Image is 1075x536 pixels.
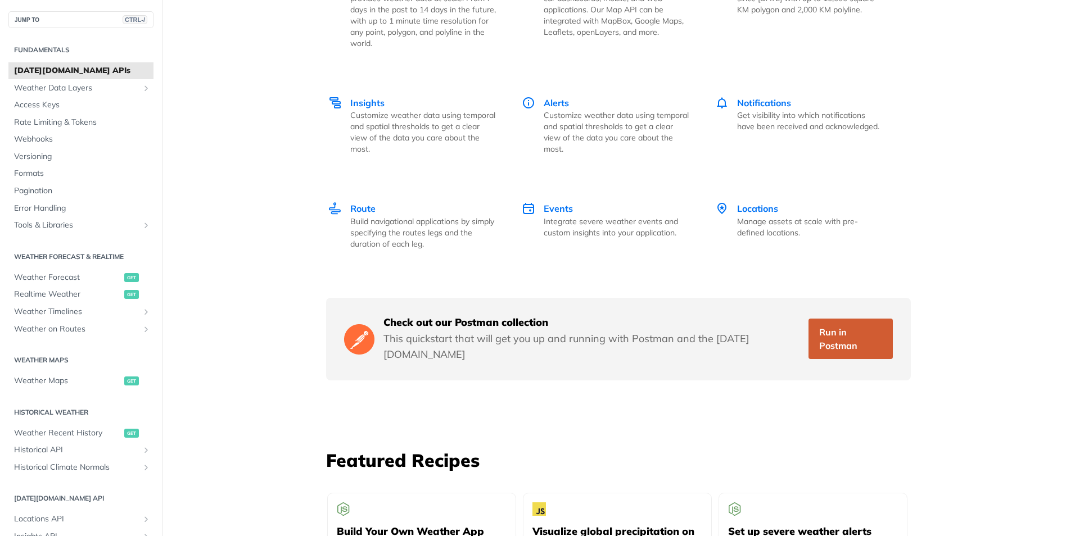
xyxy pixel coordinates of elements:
h3: Featured Recipes [326,448,911,473]
button: Show subpages for Tools & Libraries [142,221,151,230]
p: Integrate severe weather events and custom insights into your application. [544,216,690,238]
span: Locations API [14,514,139,525]
h5: Check out our Postman collection [383,316,800,329]
h2: [DATE][DOMAIN_NAME] API [8,493,153,503]
span: get [124,273,139,282]
span: Insights [350,97,385,108]
p: Get visibility into which notifications have been received and acknowledged. [737,110,884,132]
img: Locations [715,202,729,215]
span: [DATE][DOMAIN_NAME] APIs [14,65,151,76]
a: Rate Limiting & Tokens [8,114,153,131]
a: [DATE][DOMAIN_NAME] APIs [8,62,153,79]
span: Alerts [544,97,569,108]
button: Show subpages for Historical Climate Normals [142,463,151,472]
p: This quickstart that will get you up and running with Postman and the [DATE][DOMAIN_NAME] [383,331,800,362]
a: Tools & LibrariesShow subpages for Tools & Libraries [8,217,153,234]
button: Show subpages for Weather on Routes [142,325,151,334]
a: Access Keys [8,97,153,113]
span: Pagination [14,185,151,197]
a: Insights Insights Customize weather data using temporal and spatial thresholds to get a clear vie... [327,72,509,179]
a: Locations Locations Manage assets at scale with pre-defined locations. [703,178,896,273]
span: Notifications [737,97,791,108]
span: Weather Recent History [14,428,121,439]
span: Webhooks [14,134,151,145]
h2: Fundamentals [8,45,153,55]
span: Weather on Routes [14,324,139,335]
a: Realtime Weatherget [8,286,153,303]
span: Historical Climate Normals [14,462,139,473]
button: Show subpages for Locations API [142,515,151,524]
a: Weather TimelinesShow subpages for Weather Timelines [8,303,153,320]
a: Formats [8,165,153,182]
a: Events Events Integrate severe weather events and custom insights into your application. [509,178,703,273]
a: Error Handling [8,200,153,217]
img: Events [522,202,535,215]
span: Locations [737,203,778,214]
h2: Weather Maps [8,355,153,365]
span: Weather Maps [14,375,121,387]
a: Historical APIShow subpages for Historical API [8,442,153,458]
button: Show subpages for Weather Timelines [142,307,151,316]
button: Show subpages for Weather Data Layers [142,84,151,93]
a: Webhooks [8,131,153,148]
a: Pagination [8,183,153,199]
span: Weather Timelines [14,306,139,317]
span: Formats [14,168,151,179]
button: JUMP TOCTRL-/ [8,11,153,28]
a: Route Route Build navigational applications by simply specifying the routes legs and the duration... [327,178,509,273]
span: Error Handling [14,203,151,214]
span: Rate Limiting & Tokens [14,117,151,128]
a: Weather on RoutesShow subpages for Weather on Routes [8,321,153,338]
p: Manage assets at scale with pre-defined locations. [737,216,884,238]
span: Versioning [14,151,151,162]
p: Customize weather data using temporal and spatial thresholds to get a clear view of the data you ... [544,110,690,155]
a: Notifications Notifications Get visibility into which notifications have been received and acknow... [703,72,896,179]
span: CTRL-/ [123,15,147,24]
span: Historical API [14,444,139,456]
a: Locations APIShow subpages for Locations API [8,511,153,528]
a: Versioning [8,148,153,165]
a: Weather Data LayersShow subpages for Weather Data Layers [8,80,153,97]
h2: Historical Weather [8,407,153,417]
a: Weather Mapsget [8,373,153,389]
p: Customize weather data using temporal and spatial thresholds to get a clear view of the data you ... [350,110,497,155]
img: Insights [328,96,342,110]
span: get [124,429,139,438]
img: Alerts [522,96,535,110]
p: Build navigational applications by simply specifying the routes legs and the duration of each leg. [350,216,497,249]
img: Route [328,202,342,215]
span: Access Keys [14,99,151,111]
span: get [124,376,139,385]
a: Run in Postman [808,319,893,359]
span: Events [544,203,573,214]
span: Weather Data Layers [14,83,139,94]
span: Tools & Libraries [14,220,139,231]
img: Notifications [715,96,729,110]
span: Weather Forecast [14,272,121,283]
span: get [124,290,139,299]
h2: Weather Forecast & realtime [8,252,153,262]
a: Weather Recent Historyget [8,425,153,442]
a: Weather Forecastget [8,269,153,286]
span: Route [350,203,376,214]
a: Alerts Alerts Customize weather data using temporal and spatial thresholds to get a clear view of... [509,72,703,179]
a: Historical Climate NormalsShow subpages for Historical Climate Normals [8,459,153,476]
img: Postman Logo [344,322,374,356]
button: Show subpages for Historical API [142,446,151,455]
span: Realtime Weather [14,289,121,300]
